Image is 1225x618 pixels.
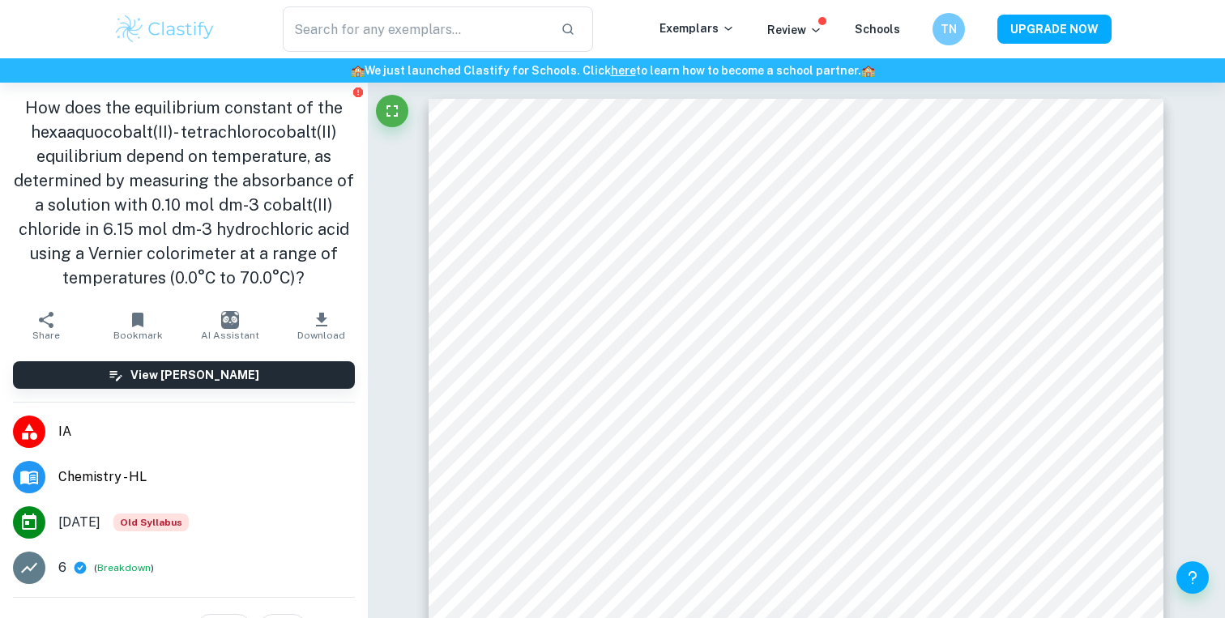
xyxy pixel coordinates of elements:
[275,303,367,348] button: Download
[940,20,958,38] h6: TN
[32,330,60,341] span: Share
[184,303,275,348] button: AI Assistant
[861,64,875,77] span: 🏫
[113,13,216,45] img: Clastify logo
[13,96,355,290] h1: How does the equilibrium constant of the hexaaquocobalt(II)- tetrachlorocobalt(II) equilibrium de...
[659,19,735,37] p: Exemplars
[113,514,189,531] div: Starting from the May 2025 session, the Chemistry IA requirements have changed. It's OK to refer ...
[997,15,1112,44] button: UPGRADE NOW
[297,330,345,341] span: Download
[376,95,408,127] button: Fullscreen
[58,422,355,441] span: IA
[113,514,189,531] span: Old Syllabus
[58,467,355,487] span: Chemistry - HL
[13,361,355,389] button: View [PERSON_NAME]
[351,64,365,77] span: 🏫
[94,560,154,576] span: ( )
[113,330,163,341] span: Bookmark
[221,311,239,329] img: AI Assistant
[92,303,183,348] button: Bookmark
[201,330,259,341] span: AI Assistant
[97,560,151,575] button: Breakdown
[58,558,66,578] p: 6
[933,13,965,45] button: TN
[767,21,822,39] p: Review
[58,513,100,532] span: [DATE]
[3,62,1222,79] h6: We just launched Clastify for Schools. Click to learn how to become a school partner.
[352,86,365,98] button: Report issue
[611,64,636,77] a: here
[130,366,259,384] h6: View [PERSON_NAME]
[283,6,548,52] input: Search for any exemplars...
[855,23,900,36] a: Schools
[1176,561,1209,594] button: Help and Feedback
